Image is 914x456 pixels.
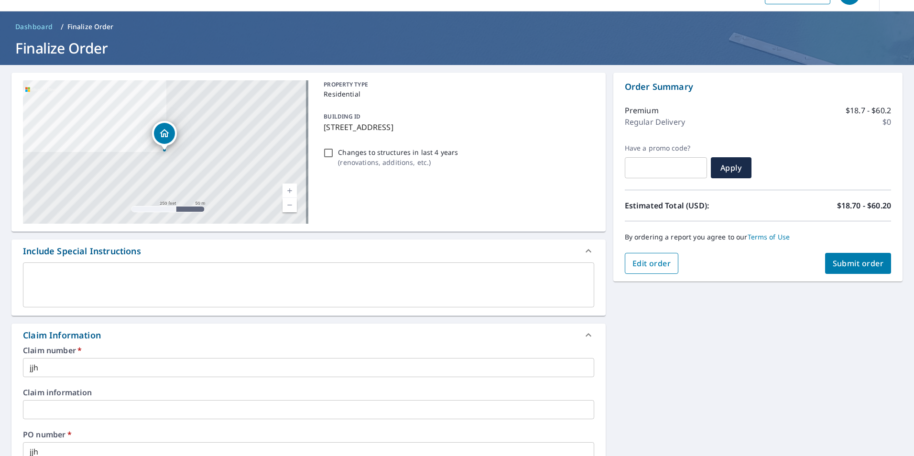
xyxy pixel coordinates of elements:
p: Premium [625,105,659,116]
div: Include Special Instructions [11,239,606,262]
p: Regular Delivery [625,116,685,128]
span: Apply [718,163,744,173]
label: Have a promo code? [625,144,707,152]
div: Include Special Instructions [23,245,141,258]
p: BUILDING ID [324,112,360,120]
a: Terms of Use [748,232,790,241]
a: Current Level 17, Zoom Out [283,198,297,212]
h1: Finalize Order [11,38,903,58]
p: PROPERTY TYPE [324,80,590,89]
p: [STREET_ADDRESS] [324,121,590,133]
span: Dashboard [15,22,53,32]
div: Claim Information [23,329,101,342]
p: Changes to structures in last 4 years [338,147,458,157]
span: Edit order [632,258,671,269]
span: Submit order [833,258,884,269]
label: Claim information [23,389,594,396]
a: Current Level 17, Zoom In [283,184,297,198]
p: $0 [882,116,891,128]
p: Finalize Order [67,22,114,32]
label: Claim number [23,347,594,354]
a: Dashboard [11,19,57,34]
li: / [61,21,64,33]
nav: breadcrumb [11,19,903,34]
p: Order Summary [625,80,891,93]
label: PO number [23,431,594,438]
button: Submit order [825,253,892,274]
p: $18.7 - $60.2 [846,105,891,116]
div: Claim Information [11,324,606,347]
p: By ordering a report you agree to our [625,233,891,241]
p: Estimated Total (USD): [625,200,758,211]
button: Edit order [625,253,679,274]
button: Apply [711,157,751,178]
p: ( renovations, additions, etc. ) [338,157,458,167]
div: Dropped pin, building 1, Residential property, 2450 N L St Washougal, WA 98671 [152,121,177,151]
p: $18.70 - $60.20 [837,200,891,211]
p: Residential [324,89,590,99]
